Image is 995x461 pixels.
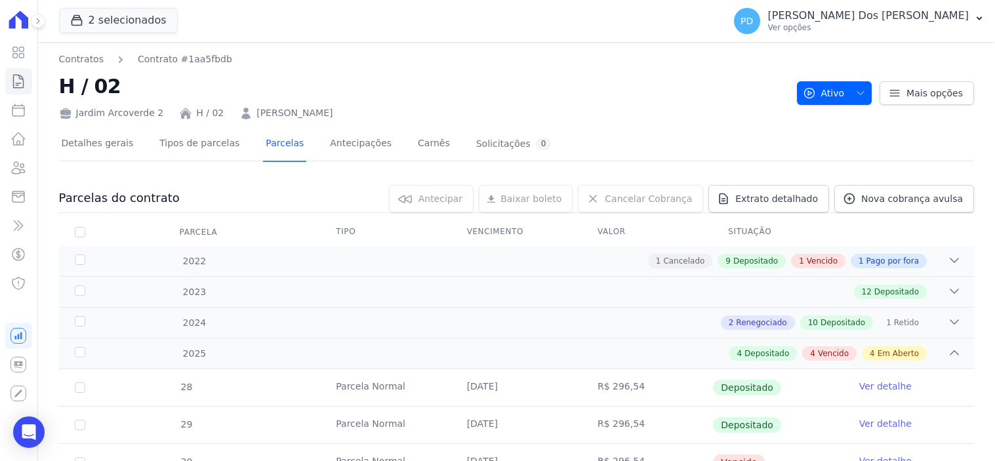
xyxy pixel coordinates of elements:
[256,106,333,120] a: [PERSON_NAME]
[741,16,753,26] span: PD
[196,106,224,120] a: H / 02
[725,255,731,267] span: 9
[75,420,85,430] input: Só é possível selecionar pagamentos em aberto
[327,127,394,162] a: Antecipações
[799,255,804,267] span: 1
[803,81,845,105] span: Ativo
[663,255,704,267] span: Cancelado
[180,382,193,392] span: 28
[320,407,451,443] td: Parcela Normal
[59,127,136,162] a: Detalhes gerais
[451,369,582,406] td: [DATE]
[834,185,974,212] a: Nova cobrança avulsa
[582,218,712,246] th: Valor
[713,417,781,433] span: Depositado
[735,192,818,205] span: Extrato detalhado
[536,138,552,150] div: 0
[870,348,875,359] span: 4
[807,255,838,267] span: Vencido
[894,317,919,329] span: Retido
[737,348,742,359] span: 4
[768,22,969,33] p: Ver opções
[768,9,969,22] p: [PERSON_NAME] Dos [PERSON_NAME]
[859,255,864,267] span: 1
[729,317,734,329] span: 2
[59,106,164,120] div: Jardim Arcoverde 2
[138,52,232,66] a: Contrato #1aa5fbdb
[744,348,789,359] span: Depositado
[880,81,974,105] a: Mais opções
[451,407,582,443] td: [DATE]
[712,218,843,246] th: Situação
[59,52,232,66] nav: Breadcrumb
[59,52,786,66] nav: Breadcrumb
[808,317,818,329] span: 10
[713,380,781,395] span: Depositado
[723,3,995,39] button: PD [PERSON_NAME] Dos [PERSON_NAME] Ver opções
[476,138,552,150] div: Solicitações
[708,185,829,212] a: Extrato detalhado
[59,52,104,66] a: Contratos
[821,317,865,329] span: Depositado
[582,407,712,443] td: R$ 296,54
[866,255,919,267] span: Pago por fora
[582,369,712,406] td: R$ 296,54
[157,127,242,162] a: Tipos de parcelas
[859,417,912,430] a: Ver detalhe
[164,219,234,245] div: Parcela
[861,192,963,205] span: Nova cobrança avulsa
[59,190,180,206] h3: Parcelas do contrato
[906,87,963,100] span: Mais opções
[474,127,554,162] a: Solicitações0
[818,348,849,359] span: Vencido
[878,348,919,359] span: Em Aberto
[180,419,193,430] span: 29
[320,218,451,246] th: Tipo
[733,255,778,267] span: Depositado
[263,127,306,162] a: Parcelas
[451,218,582,246] th: Vencimento
[862,286,872,298] span: 12
[874,286,919,298] span: Depositado
[886,317,891,329] span: 1
[810,348,815,359] span: 4
[859,380,912,393] a: Ver detalhe
[415,127,453,162] a: Carnês
[59,8,178,33] button: 2 selecionados
[59,71,786,101] h2: H / 02
[736,317,786,329] span: Renegociado
[797,81,872,105] button: Ativo
[13,416,45,448] div: Open Intercom Messenger
[75,382,85,393] input: Só é possível selecionar pagamentos em aberto
[320,369,451,406] td: Parcela Normal
[656,255,661,267] span: 1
